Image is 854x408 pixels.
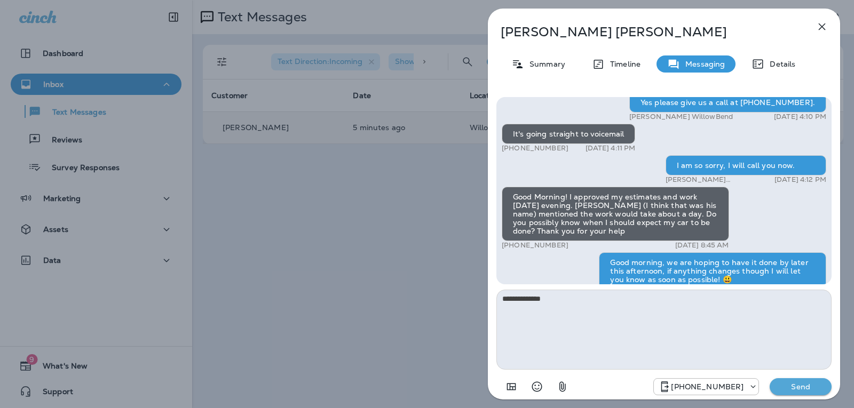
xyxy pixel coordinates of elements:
p: [DATE] 8:45 AM [675,241,729,250]
p: Details [764,60,795,68]
div: Yes please give us a call at [PHONE_NUMBER]. [629,92,826,113]
p: Messaging [680,60,725,68]
p: [PERSON_NAME] WillowBend [629,113,733,121]
p: [PHONE_NUMBER] [671,382,744,391]
p: Summary [524,60,565,68]
button: Send [770,378,832,395]
div: +1 (813) 497-4455 [654,380,758,393]
p: Timeline [605,60,640,68]
button: Select an emoji [526,376,548,397]
div: It's going straight to voicemail [502,124,635,144]
p: [DATE] 4:11 PM [586,144,636,153]
p: [PERSON_NAME] [PERSON_NAME] [501,25,792,39]
div: I am so sorry, I will call you now. [666,155,826,175]
div: Good morning, we are hoping to have it done by later this afternoon, if anything changes though I... [599,252,826,290]
p: [PERSON_NAME] WillowBend [666,175,762,184]
div: Good Morning! I approved my estimates and work [DATE] evening. [PERSON_NAME] (I think that was hi... [502,187,729,241]
p: [DATE] 4:10 PM [774,113,826,121]
p: [PHONE_NUMBER] [502,241,568,250]
p: [DATE] 4:12 PM [774,175,826,184]
button: Add in a premade template [501,376,522,397]
p: [PHONE_NUMBER] [502,144,568,153]
p: Send [778,382,823,391]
